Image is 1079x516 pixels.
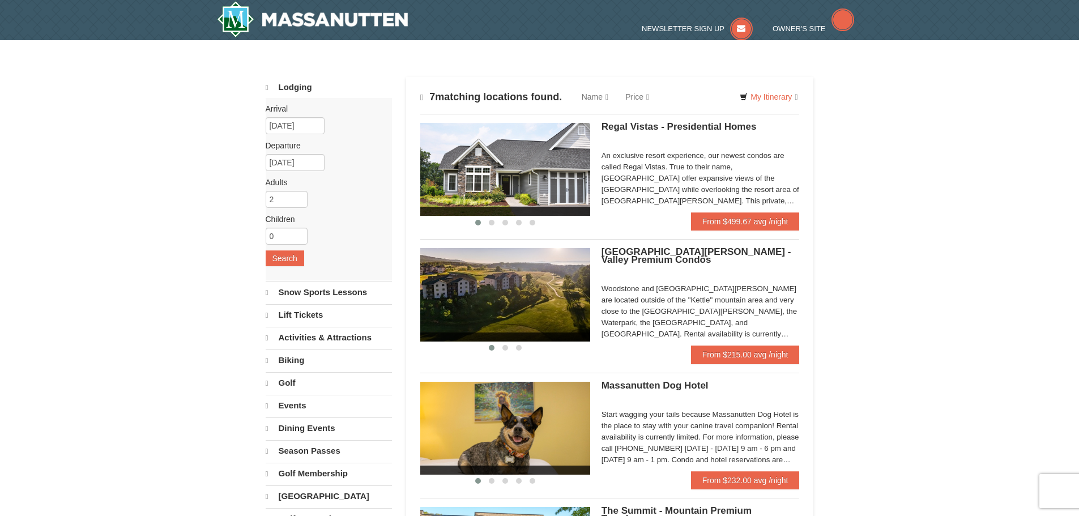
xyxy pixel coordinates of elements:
a: Biking [266,349,392,371]
a: [GEOGRAPHIC_DATA] [266,485,392,507]
a: Massanutten Resort [217,1,408,37]
img: Massanutten Resort Logo [217,1,408,37]
a: Owner's Site [773,24,854,33]
div: Start wagging your tails because Massanutten Dog Hotel is the place to stay with your canine trav... [602,409,800,466]
a: From $499.67 avg /night [691,212,800,231]
a: Lift Tickets [266,304,392,326]
label: Children [266,214,383,225]
a: Name [573,86,617,108]
span: Regal Vistas - Presidential Homes [602,121,757,132]
a: My Itinerary [732,88,805,105]
h4: matching locations found. [420,91,562,103]
a: Golf Membership [266,463,392,484]
a: Price [617,86,658,108]
div: An exclusive resort experience, our newest condos are called Regal Vistas. True to their name, [G... [602,150,800,207]
label: Arrival [266,103,383,114]
span: Newsletter Sign Up [642,24,724,33]
a: Newsletter Sign Up [642,24,753,33]
a: Lodging [266,77,392,98]
label: Departure [266,140,383,151]
label: Adults [266,177,383,188]
a: From $232.00 avg /night [691,471,800,489]
span: [GEOGRAPHIC_DATA][PERSON_NAME] - Valley Premium Condos [602,246,791,265]
a: From $215.00 avg /night [691,346,800,364]
a: Events [266,395,392,416]
a: Snow Sports Lessons [266,282,392,303]
span: Owner's Site [773,24,826,33]
a: Dining Events [266,417,392,439]
div: Woodstone and [GEOGRAPHIC_DATA][PERSON_NAME] are located outside of the "Kettle" mountain area an... [602,283,800,340]
span: Massanutten Dog Hotel [602,380,709,391]
a: Season Passes [266,440,392,462]
button: Search [266,250,304,266]
a: Golf [266,372,392,394]
span: 7 [429,91,435,103]
a: Activities & Attractions [266,327,392,348]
